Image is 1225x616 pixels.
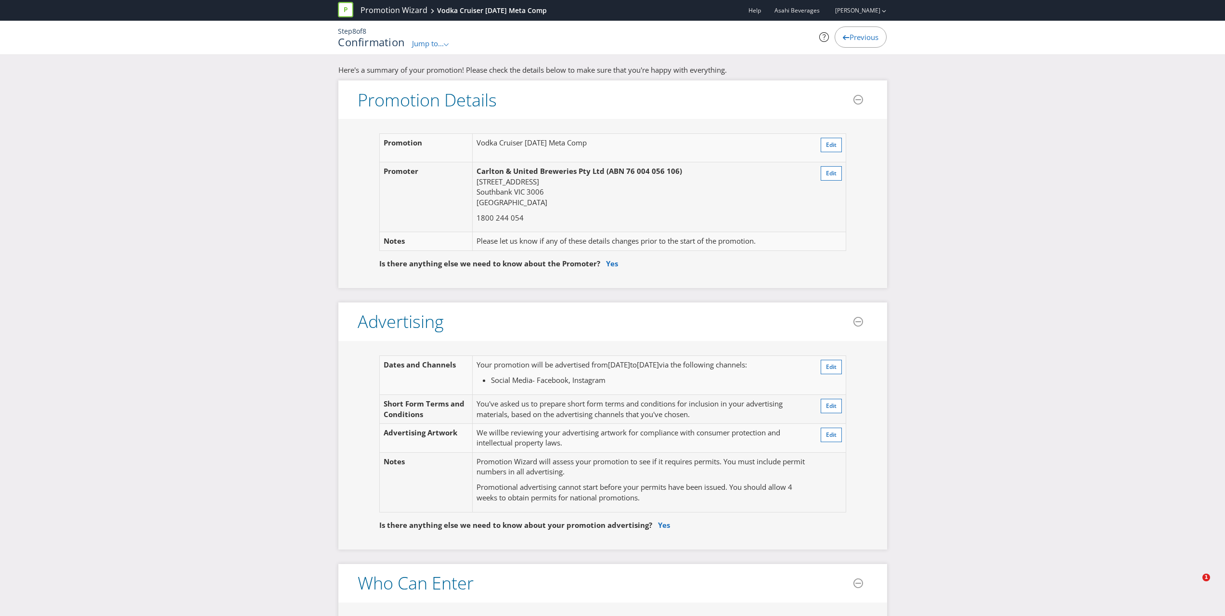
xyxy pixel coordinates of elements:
td: Promotion [379,134,473,162]
span: Edit [826,431,837,439]
button: Edit [821,428,842,442]
a: Help [748,6,761,14]
span: be reviewing your advertising artwork for compliance with consumer protection and intellectual pr... [477,428,780,447]
span: Is there anything else we need to know about your promotion advertising? [379,520,652,530]
span: [STREET_ADDRESS] [477,177,539,186]
a: Yes [658,520,670,530]
td: Advertising Artwork [379,423,473,452]
button: Edit [821,399,842,413]
span: You've asked us to prepare short form terms and conditions for inclusion in your advertising mate... [477,399,783,419]
span: Social Media [491,375,532,385]
span: Edit [826,363,837,371]
span: Previous [850,32,878,42]
td: Dates and Channels [379,356,473,395]
h3: Promotion Details [358,91,497,110]
span: Is there anything else we need to know about the Promoter? [379,259,600,268]
td: Please let us know if any of these details changes prior to the start of the promotion. [473,232,805,250]
span: We will [477,428,501,437]
span: Jump to... [412,39,444,48]
span: [DATE] [637,360,659,369]
span: VIC [514,187,525,197]
span: 3006 [527,187,544,197]
span: of [356,26,362,36]
span: Asahi Beverages [774,6,820,14]
span: Edit [826,402,837,410]
p: 1800 244 054 [477,213,801,223]
span: Edit [826,141,837,149]
h1: Confirmation [338,36,405,48]
p: Promotional advertising cannot start before your permits have been issued. You should allow 4 wee... [477,482,807,503]
a: Yes [606,259,618,268]
span: via the following channels: [659,360,747,369]
button: Edit [821,166,842,181]
p: Promotion Wizard will assess your promotion to see if it requires permits. You must include permi... [477,457,807,477]
span: to [630,360,637,369]
span: 1 [1202,574,1210,581]
h3: Who Can Enter [358,574,474,593]
h3: Advertising [358,312,444,331]
span: 8 [352,26,356,36]
span: Your promotion will be advertised from [477,360,608,369]
td: Notes [379,232,473,250]
a: [PERSON_NAME] [825,6,880,14]
iframe: Intercom live chat [1183,574,1206,597]
p: Here's a summary of your promotion! Please check the details below to make sure that you're happy... [338,65,887,75]
a: Promotion Wizard [361,5,427,16]
td: Short Form Terms and Conditions [379,395,473,424]
span: [GEOGRAPHIC_DATA] [477,197,547,207]
span: Southbank [477,187,512,197]
span: Edit [826,169,837,177]
span: (ABN 76 004 056 106) [606,166,682,176]
span: Step [338,26,352,36]
td: Notes [379,452,473,512]
button: Edit [821,138,842,152]
span: [DATE] [608,360,630,369]
div: Vodka Cruiser [DATE] Meta Comp [437,6,547,15]
span: 8 [362,26,366,36]
td: Vodka Cruiser [DATE] Meta Comp [473,134,805,162]
span: - Facebook, Instagram [532,375,606,385]
span: Carlton & United Breweries Pty Ltd [477,166,605,176]
span: Promoter [384,166,418,176]
button: Edit [821,360,842,374]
